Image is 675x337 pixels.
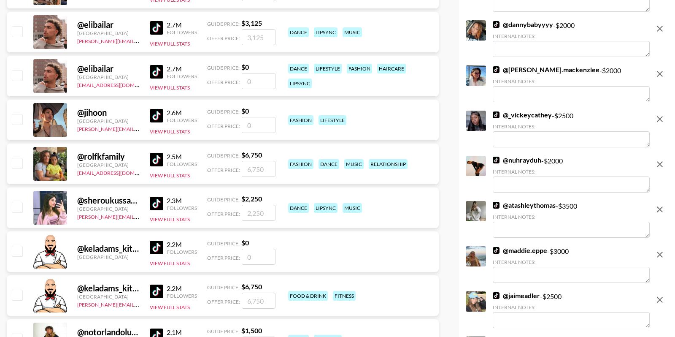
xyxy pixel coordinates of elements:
div: @ sheroukussama12 [77,195,140,206]
div: Internal Notes: [493,78,650,84]
div: [GEOGRAPHIC_DATA] [77,118,140,124]
div: music [343,27,362,37]
img: TikTok [493,157,499,163]
div: @ keladams_kitchen [77,243,140,254]
div: 2.2M [167,240,197,249]
button: remove [651,246,668,263]
strong: $ 3,125 [241,19,262,27]
strong: $ 6,750 [241,151,262,159]
a: @atashleythomas [493,201,556,209]
span: Guide Price: [207,284,240,291]
div: Followers [167,205,197,211]
div: @ elibailar [77,19,140,30]
div: Internal Notes: [493,168,650,175]
input: 6,750 [242,161,275,177]
div: fashion [288,115,313,125]
strong: $ 2,250 [241,195,262,203]
div: music [343,203,362,213]
div: Followers [167,73,197,79]
a: [PERSON_NAME][EMAIL_ADDRESS][PERSON_NAME][DOMAIN_NAME] [77,36,242,44]
div: 2.5M [167,152,197,161]
div: [GEOGRAPHIC_DATA] [77,162,140,168]
img: TikTok [493,111,499,118]
input: 2,250 [242,205,275,221]
div: Followers [167,117,197,123]
div: - $ 2000 [493,156,650,193]
button: View Full Stats [150,128,190,135]
span: Guide Price: [207,65,240,71]
img: TikTok [150,153,163,166]
div: @ rolfkfamily [77,151,140,162]
div: Internal Notes: [493,304,650,310]
div: fashion [347,64,372,73]
span: Guide Price: [207,240,240,247]
input: 0 [242,117,275,133]
a: @[PERSON_NAME].mackenzlee [493,65,599,74]
div: [GEOGRAPHIC_DATA] [77,206,140,212]
a: @jaimeadler [493,291,540,300]
a: @dannybabyyyy [493,20,553,29]
img: TikTok [150,197,163,210]
div: - $ 2500 [493,111,650,147]
img: TikTok [150,241,163,254]
div: 2.6M [167,109,197,117]
div: Followers [167,293,197,299]
button: View Full Stats [150,172,190,179]
img: TikTok [493,247,499,254]
div: dance [319,159,339,169]
div: fashion [288,159,313,169]
div: Internal Notes: [493,33,650,39]
button: View Full Stats [150,41,190,47]
div: 2.7M [167,65,197,73]
a: [EMAIL_ADDRESS][DOMAIN_NAME] [77,80,162,88]
div: - $ 2000 [493,20,650,57]
img: TikTok [493,66,499,73]
div: - $ 2500 [493,291,650,328]
div: Internal Notes: [493,123,650,130]
button: remove [651,65,668,82]
div: food & drink [288,291,328,301]
button: View Full Stats [150,216,190,223]
input: 3,125 [242,29,275,45]
span: Guide Price: [207,21,240,27]
span: Guide Price: [207,109,240,115]
a: [EMAIL_ADDRESS][DOMAIN_NAME] [77,168,162,176]
div: relationship [369,159,408,169]
img: TikTok [150,285,163,298]
button: View Full Stats [150,260,190,266]
strong: $ 0 [241,63,249,71]
img: TikTok [493,292,499,299]
div: lipsync [288,79,312,88]
a: [PERSON_NAME][EMAIL_ADDRESS][DOMAIN_NAME] [77,300,202,308]
span: Guide Price: [207,328,240,334]
span: Guide Price: [207,196,240,203]
div: - $ 3500 [493,201,650,238]
button: View Full Stats [150,84,190,91]
span: Offer Price: [207,79,240,85]
img: TikTok [150,65,163,79]
button: remove [651,291,668,308]
div: Followers [167,249,197,255]
div: lifestyle [314,64,342,73]
button: remove [651,156,668,173]
div: dance [288,203,309,213]
strong: $ 0 [241,107,249,115]
span: Offer Price: [207,255,240,261]
button: remove [651,20,668,37]
div: 2.2M [167,284,197,293]
button: View Full Stats [150,304,190,310]
img: TikTok [150,109,163,122]
span: Guide Price: [207,152,240,159]
div: lipsync [314,203,337,213]
div: - $ 3000 [493,246,650,283]
div: Internal Notes: [493,214,650,220]
div: @ keladams_kitchen [77,283,140,294]
a: [PERSON_NAME][EMAIL_ADDRESS][PERSON_NAME][DOMAIN_NAME] [77,212,242,220]
button: remove [651,111,668,128]
div: haircare [377,64,406,73]
a: @_vickeycathey [493,111,552,119]
a: [PERSON_NAME][EMAIL_ADDRESS][DOMAIN_NAME] [77,124,202,132]
input: 6,750 [242,293,275,309]
strong: $ 0 [241,239,249,247]
span: Offer Price: [207,35,240,41]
